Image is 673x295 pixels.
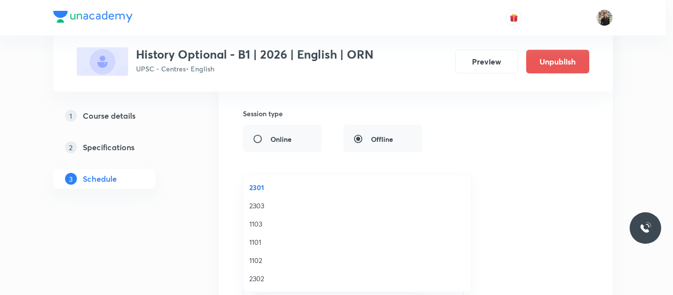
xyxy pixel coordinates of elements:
[249,219,465,229] span: 1103
[249,255,465,265] span: 1102
[249,273,465,284] span: 2302
[249,200,465,211] span: 2303
[249,182,465,193] span: 2301
[249,237,465,247] span: 1101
